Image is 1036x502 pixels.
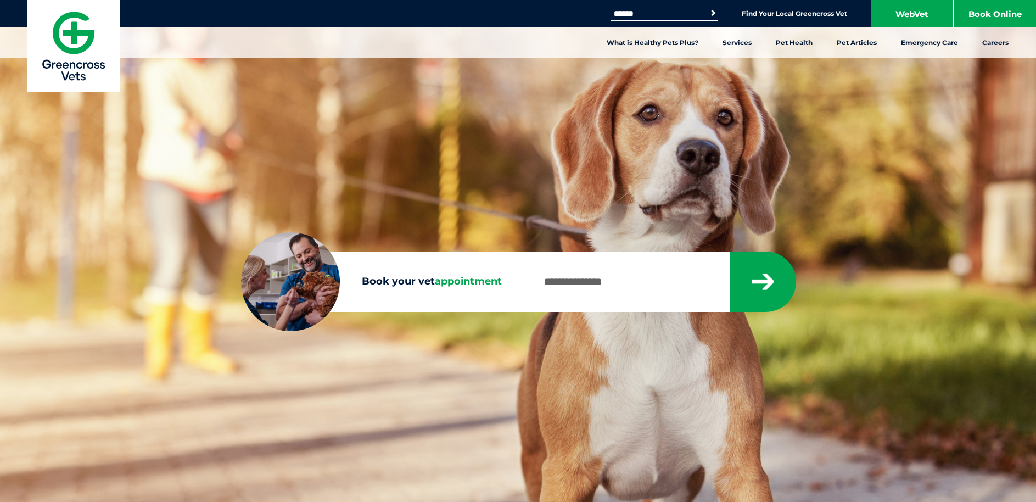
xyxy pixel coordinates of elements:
[764,27,825,58] a: Pet Health
[742,9,847,18] a: Find Your Local Greencross Vet
[708,8,719,19] button: Search
[595,27,710,58] a: What is Healthy Pets Plus?
[241,274,524,290] label: Book your vet
[710,27,764,58] a: Services
[435,275,502,287] span: appointment
[889,27,970,58] a: Emergency Care
[970,27,1021,58] a: Careers
[825,27,889,58] a: Pet Articles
